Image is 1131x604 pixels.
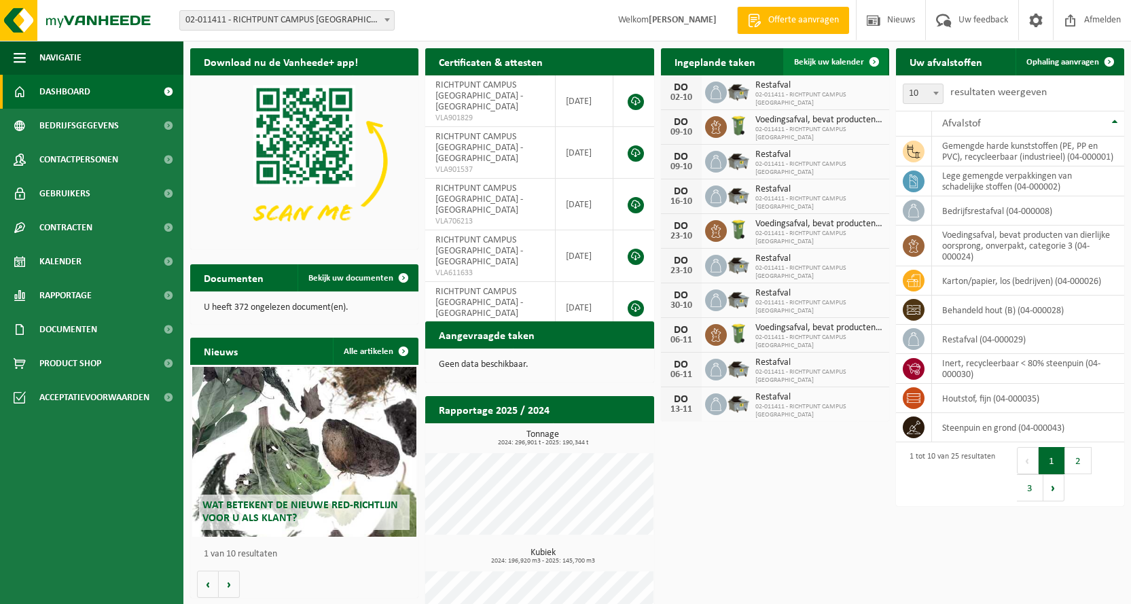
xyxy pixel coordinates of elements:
img: WB-5000-GAL-GY-01 [727,79,750,103]
img: Download de VHEPlus App [190,75,418,247]
img: WB-0140-HPE-GN-50 [727,218,750,241]
h2: Certificaten & attesten [425,48,556,75]
button: Vorige [197,571,219,598]
button: 1 [1039,447,1065,474]
span: VLA706213 [435,216,544,227]
a: Bekijk uw documenten [298,264,417,291]
label: resultaten weergeven [950,87,1047,98]
div: 16-10 [668,197,695,207]
td: [DATE] [556,75,614,127]
h2: Uw afvalstoffen [896,48,996,75]
span: 02-011411 - RICHTPUNT CAMPUS [GEOGRAPHIC_DATA] [755,160,882,177]
img: WB-5000-GAL-GY-01 [727,149,750,172]
h3: Kubiek [432,548,653,565]
span: Afvalstof [942,118,981,129]
td: inert, recycleerbaar < 80% steenpuin (04-000030) [932,354,1124,384]
span: VLA901829 [435,113,544,124]
td: [DATE] [556,179,614,230]
div: 02-10 [668,93,695,103]
span: Documenten [39,313,97,347]
span: Restafval [755,357,882,368]
div: 06-11 [668,336,695,345]
td: houtstof, fijn (04-000035) [932,384,1124,413]
td: bedrijfsrestafval (04-000008) [932,196,1124,226]
span: 02-011411 - RICHTPUNT CAMPUS [GEOGRAPHIC_DATA] [755,195,882,211]
img: WB-0140-HPE-GN-50 [727,114,750,137]
span: RICHTPUNT CAMPUS [GEOGRAPHIC_DATA] - [GEOGRAPHIC_DATA] [435,80,523,112]
span: 02-011411 - RICHTPUNT CAMPUS [GEOGRAPHIC_DATA] [755,368,882,385]
td: [DATE] [556,230,614,282]
span: 10 [903,84,943,103]
span: Restafval [755,149,882,160]
img: WB-5000-GAL-GY-01 [727,391,750,414]
span: 02-011411 - RICHTPUNT CAMPUS [GEOGRAPHIC_DATA] [755,126,882,142]
span: Navigatie [39,41,82,75]
img: WB-5000-GAL-GY-01 [727,183,750,207]
span: 02-011411 - RICHTPUNT CAMPUS EEKLO - EEKLO [180,11,394,30]
div: DO [668,255,695,266]
a: Wat betekent de nieuwe RED-richtlijn voor u als klant? [192,367,416,537]
div: 23-10 [668,266,695,276]
td: [DATE] [556,127,614,179]
a: Bekijk uw kalender [783,48,888,75]
span: Restafval [755,80,882,91]
button: Previous [1017,447,1039,474]
span: 02-011411 - RICHTPUNT CAMPUS [GEOGRAPHIC_DATA] [755,264,882,281]
p: 1 van 10 resultaten [204,550,412,559]
div: DO [668,221,695,232]
span: Wat betekent de nieuwe RED-richtlijn voor u als klant? [202,500,398,524]
h2: Aangevraagde taken [425,321,548,348]
td: lege gemengde verpakkingen van schadelijke stoffen (04-000002) [932,166,1124,196]
span: RICHTPUNT CAMPUS [GEOGRAPHIC_DATA] - [GEOGRAPHIC_DATA] [435,235,523,267]
span: Voedingsafval, bevat producten van dierlijke oorsprong, onverpakt, categorie 3 [755,115,882,126]
span: 2024: 296,901 t - 2025: 190,344 t [432,440,653,446]
span: Rapportage [39,279,92,313]
span: Contracten [39,211,92,245]
td: gemengde harde kunststoffen (PE, PP en PVC), recycleerbaar (industrieel) (04-000001) [932,137,1124,166]
h3: Tonnage [432,430,653,446]
h2: Nieuws [190,338,251,364]
span: 02-011411 - RICHTPUNT CAMPUS [GEOGRAPHIC_DATA] [755,91,882,107]
div: 09-10 [668,128,695,137]
span: Restafval [755,288,882,299]
div: DO [668,325,695,336]
h2: Rapportage 2025 / 2024 [425,396,563,423]
div: 30-10 [668,301,695,310]
span: Voedingsafval, bevat producten van dierlijke oorsprong, onverpakt, categorie 3 [755,323,882,334]
div: DO [668,117,695,128]
span: Bekijk uw documenten [308,274,393,283]
span: Kalender [39,245,82,279]
button: 3 [1017,474,1043,501]
span: RICHTPUNT CAMPUS [GEOGRAPHIC_DATA] - [GEOGRAPHIC_DATA] [435,183,523,215]
span: Dashboard [39,75,90,109]
a: Ophaling aanvragen [1016,48,1123,75]
div: 09-10 [668,162,695,172]
span: Voedingsafval, bevat producten van dierlijke oorsprong, onverpakt, categorie 3 [755,219,882,230]
img: WB-0140-HPE-GN-50 [727,322,750,345]
span: Restafval [755,184,882,195]
td: [DATE] [556,282,614,334]
span: RICHTPUNT CAMPUS [GEOGRAPHIC_DATA] - [GEOGRAPHIC_DATA] [435,287,523,319]
div: DO [668,394,695,405]
td: restafval (04-000029) [932,325,1124,354]
div: DO [668,186,695,197]
span: RICHTPUNT CAMPUS [GEOGRAPHIC_DATA] - [GEOGRAPHIC_DATA] [435,132,523,164]
img: WB-5000-GAL-GY-01 [727,287,750,310]
h2: Documenten [190,264,277,291]
div: 23-10 [668,232,695,241]
span: Restafval [755,253,882,264]
span: 02-011411 - RICHTPUNT CAMPUS [GEOGRAPHIC_DATA] [755,299,882,315]
h2: Download nu de Vanheede+ app! [190,48,372,75]
a: Alle artikelen [333,338,417,365]
span: Restafval [755,392,882,403]
td: steenpuin en grond (04-000043) [932,413,1124,442]
img: WB-5000-GAL-GY-01 [727,357,750,380]
div: 06-11 [668,370,695,380]
a: Bekijk rapportage [553,423,653,450]
span: 02-011411 - RICHTPUNT CAMPUS [GEOGRAPHIC_DATA] [755,403,882,419]
td: behandeld hout (B) (04-000028) [932,296,1124,325]
span: VLA611633 [435,268,544,279]
span: 02-011411 - RICHTPUNT CAMPUS [GEOGRAPHIC_DATA] [755,334,882,350]
td: voedingsafval, bevat producten van dierlijke oorsprong, onverpakt, categorie 3 (04-000024) [932,226,1124,266]
div: 1 tot 10 van 25 resultaten [903,446,995,503]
